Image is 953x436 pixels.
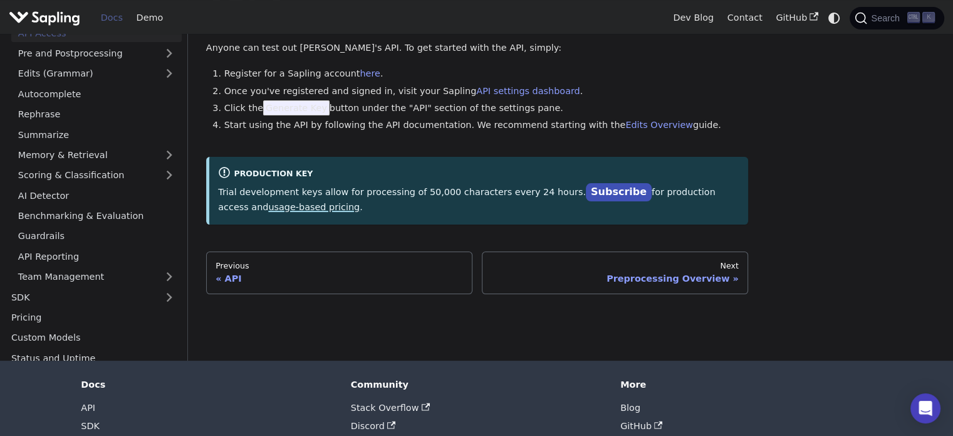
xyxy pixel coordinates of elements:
span: Generate Key [263,100,330,115]
a: Pre and Postprocessing [11,45,182,63]
a: API Reporting [11,247,182,265]
button: Switch between dark and light mode (currently system mode) [825,9,843,27]
p: Anyone can test out [PERSON_NAME]'s API. To get started with the API, simply: [206,41,748,56]
a: PreviousAPI [206,252,472,294]
a: GitHub [620,421,663,431]
nav: Docs pages [206,252,748,294]
a: Memory & Retrieval [11,146,182,164]
div: Preprocessing Overview [491,273,739,284]
li: Register for a Sapling account . [224,66,749,82]
a: Status and Uptime [4,349,182,367]
a: Custom Models [4,329,182,347]
li: Start using the API by following the API documentation. We recommend starting with the guide. [224,118,749,133]
a: SDK [4,288,157,306]
li: Once you've registered and signed in, visit your Sapling . [224,84,749,99]
a: GitHub [769,8,825,28]
div: Open Intercom Messenger [910,393,940,423]
a: Demo [130,8,170,28]
button: Expand sidebar category 'SDK' [157,288,182,306]
a: Contact [721,8,769,28]
a: here [360,68,380,78]
a: NextPreprocessing Overview [482,252,748,294]
a: Rephrase [11,105,182,124]
a: SDK [81,421,100,431]
a: Stack Overflow [351,403,430,413]
a: Guardrails [11,227,182,245]
div: Production Key [218,166,739,181]
div: More [620,379,872,390]
kbd: K [922,12,935,23]
a: Summarize [11,125,182,144]
a: usage-based pricing [268,202,360,212]
div: Previous [216,261,463,271]
a: Scoring & Classification [11,166,182,184]
a: Edits (Grammar) [11,65,182,83]
div: Docs [81,379,333,390]
a: API [81,403,95,413]
a: Dev Blog [666,8,720,28]
a: Autocomplete [11,85,182,103]
a: Pricing [4,309,182,327]
a: Docs [94,8,130,28]
div: Next [491,261,739,271]
p: Trial development keys allow for processing of 50,000 characters every 24 hours. for production a... [218,184,739,215]
div: Community [351,379,603,390]
a: Team Management [11,268,182,286]
a: Discord [351,421,396,431]
a: Subscribe [586,183,652,201]
button: Search (Ctrl+K) [850,7,944,29]
a: Blog [620,403,640,413]
li: Click the button under the "API" section of the settings pane. [224,101,749,116]
a: Sapling.ai [9,9,85,27]
a: API settings dashboard [476,86,580,96]
a: Benchmarking & Evaluation [11,207,182,225]
div: API [216,273,463,284]
span: Search [867,13,907,23]
img: Sapling.ai [9,9,80,27]
a: AI Detector [11,186,182,205]
a: Edits Overview [625,120,693,130]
